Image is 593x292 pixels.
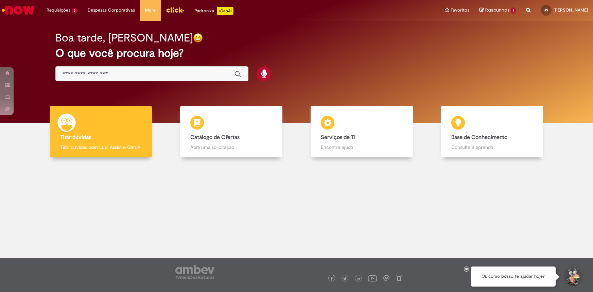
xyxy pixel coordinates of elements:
[383,275,389,281] img: logo_footer_workplace.png
[190,134,240,141] b: Catálogo de Ofertas
[451,134,507,141] b: Base de Conhecimento
[1,3,36,17] img: ServiceNow
[190,144,272,151] p: Abra uma solicitação
[88,7,135,14] span: Despesas Corporativas
[368,274,377,282] img: logo_footer_youtube.png
[485,7,510,13] span: Rascunhos
[194,7,233,15] div: Padroniza
[166,106,297,158] a: Catálogo de Ofertas Abra uma solicitação
[217,7,233,15] p: +GenAi
[321,144,403,151] p: Encontre ajuda
[562,267,583,287] button: Iniciar Conversa de Suporte
[544,8,548,12] span: JN
[451,7,469,14] span: Favoritos
[511,7,516,14] span: 1
[396,275,402,281] img: logo_footer_naosei.png
[193,33,203,43] img: happy-face.png
[145,7,156,14] span: More
[297,106,427,158] a: Serviços de TI Encontre ajuda
[479,7,516,14] a: Rascunhos
[471,267,556,287] div: Oi, como posso te ajudar hoje?
[55,47,538,59] h2: O que você procura hoje?
[175,265,214,279] img: logo_footer_ambev_rotulo_gray.png
[554,7,588,13] span: [PERSON_NAME]
[451,144,533,151] p: Consulte e aprenda
[330,277,333,280] img: logo_footer_facebook.png
[321,134,355,141] b: Serviços de TI
[72,8,77,14] span: 3
[343,277,347,280] img: logo_footer_twitter.png
[36,106,166,158] a: Tirar dúvidas Tirar dúvidas com Lupi Assist e Gen Ai
[357,277,360,281] img: logo_footer_linkedin.png
[60,134,91,141] b: Tirar dúvidas
[166,5,184,15] img: click_logo_yellow_360x200.png
[427,106,557,158] a: Base de Conhecimento Consulte e aprenda
[47,7,70,14] span: Requisições
[55,32,193,44] h2: Boa tarde, [PERSON_NAME]
[60,144,142,151] p: Tirar dúvidas com Lupi Assist e Gen Ai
